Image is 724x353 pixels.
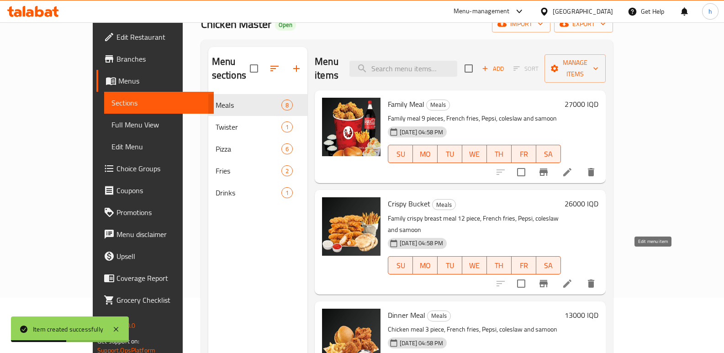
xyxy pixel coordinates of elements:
div: Meals [427,311,451,321]
a: Upsell [96,245,214,267]
span: Choice Groups [116,163,206,174]
span: 8 [282,101,292,110]
span: Coverage Report [116,273,206,284]
span: Twister [216,121,281,132]
span: import [499,18,543,30]
span: 2 [282,167,292,175]
button: SA [536,256,561,274]
a: Edit Restaurant [96,26,214,48]
span: Add [481,63,505,74]
span: Upsell [116,251,206,262]
span: Select all sections [244,59,264,78]
span: SU [392,148,409,161]
span: Pizza [216,143,281,154]
span: Branches [116,53,206,64]
a: Menu disclaimer [96,223,214,245]
span: Meals [428,311,450,321]
div: Meals8 [208,94,308,116]
p: Family meal 9 pieces, French fries, Pepsi, coleslaw and samoon [388,113,561,124]
button: TU [438,256,462,274]
a: Sections [104,92,214,114]
span: Fries [216,165,281,176]
button: Branch-specific-item [533,161,555,183]
p: Chicken meal 3 piece, French fries, Pepsi, coleslaw and samoon [388,324,561,335]
div: Drinks1 [208,182,308,204]
h6: 27000 IQD [565,98,598,111]
span: SA [540,148,557,161]
span: MO [417,259,434,272]
button: FR [512,145,536,163]
div: items [281,187,293,198]
button: TU [438,145,462,163]
div: Twister1 [208,116,308,138]
span: Promotions [116,207,206,218]
span: Select to update [512,163,531,182]
div: Meals [432,199,456,210]
span: SU [392,259,409,272]
img: Crispy Bucket [322,197,380,256]
span: Crispy Bucket [388,197,430,211]
div: Open [275,20,296,31]
button: MO [413,145,438,163]
nav: Menu sections [208,90,308,207]
span: SA [540,259,557,272]
span: Drinks [216,187,281,198]
span: Meals [433,200,455,210]
a: Coverage Report [96,267,214,289]
button: export [554,16,613,32]
button: delete [580,161,602,183]
button: SA [536,145,561,163]
span: Grocery Checklist [116,295,206,306]
a: Promotions [96,201,214,223]
div: Fries2 [208,160,308,182]
div: items [281,143,293,154]
a: Edit menu item [562,167,573,178]
span: Edit Restaurant [116,32,206,42]
span: Family Meal [388,97,424,111]
span: export [561,18,606,30]
h6: 26000 IQD [565,197,598,210]
button: SU [388,256,413,274]
h2: Menu sections [212,55,250,82]
span: FR [515,259,533,272]
span: MO [417,148,434,161]
span: Manage items [552,57,598,80]
span: WE [466,148,483,161]
a: Grocery Checklist [96,289,214,311]
a: Full Menu View [104,114,214,136]
button: Add section [285,58,307,79]
span: WE [466,259,483,272]
span: Coupons [116,185,206,196]
div: Pizza6 [208,138,308,160]
span: Meals [427,100,449,110]
span: Meals [216,100,281,111]
button: delete [580,273,602,295]
span: [DATE] 04:58 PM [396,339,447,348]
button: Branch-specific-item [533,273,555,295]
button: FR [512,256,536,274]
span: Edit Menu [111,141,206,152]
button: SU [388,145,413,163]
span: Chicken Master [201,14,271,34]
span: [DATE] 04:58 PM [396,128,447,137]
a: Branches [96,48,214,70]
span: Sections [111,97,206,108]
button: WE [462,145,487,163]
span: [DATE] 04:58 PM [396,239,447,248]
span: FR [515,148,533,161]
div: items [281,165,293,176]
button: import [492,16,550,32]
a: Coupons [96,179,214,201]
div: Item created successfully [33,324,103,334]
span: Menu disclaimer [116,229,206,240]
span: Select section [459,59,478,78]
button: MO [413,256,438,274]
button: Add [478,62,507,76]
span: 1 [282,189,292,197]
span: h [708,6,712,16]
button: TH [487,145,512,163]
